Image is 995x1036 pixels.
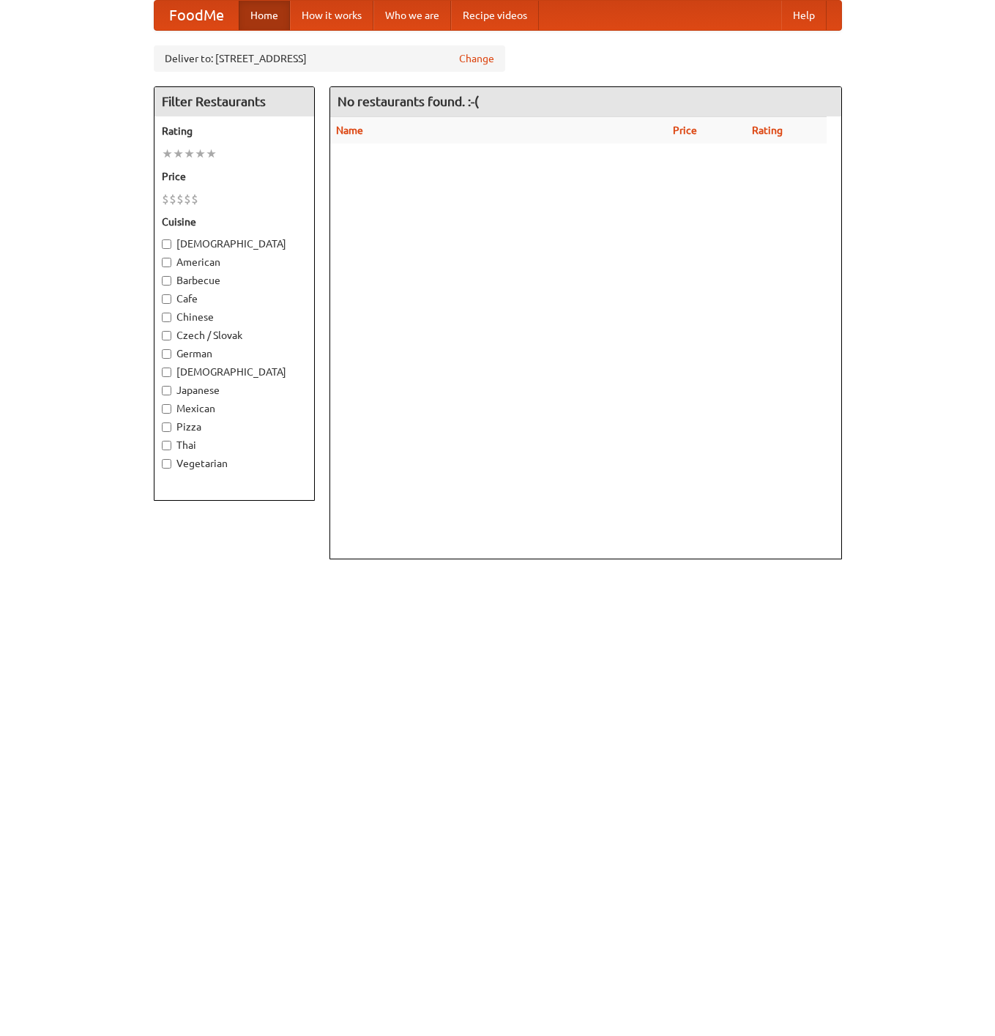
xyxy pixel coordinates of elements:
[162,328,307,343] label: Czech / Slovak
[162,310,307,324] label: Chinese
[162,404,171,414] input: Mexican
[239,1,290,30] a: Home
[162,273,307,288] label: Barbecue
[173,146,184,162] li: ★
[162,276,171,286] input: Barbecue
[781,1,827,30] a: Help
[162,349,171,359] input: German
[162,146,173,162] li: ★
[336,124,363,136] a: Name
[162,459,171,469] input: Vegetarian
[162,124,307,138] h5: Rating
[162,191,169,207] li: $
[451,1,539,30] a: Recipe videos
[162,215,307,229] h5: Cuisine
[162,438,307,452] label: Thai
[162,239,171,249] input: [DEMOGRAPHIC_DATA]
[206,146,217,162] li: ★
[162,313,171,322] input: Chinese
[459,51,494,66] a: Change
[162,255,307,269] label: American
[191,191,198,207] li: $
[154,45,505,72] div: Deliver to: [STREET_ADDRESS]
[184,191,191,207] li: $
[162,420,307,434] label: Pizza
[162,291,307,306] label: Cafe
[752,124,783,136] a: Rating
[184,146,195,162] li: ★
[162,331,171,340] input: Czech / Slovak
[290,1,373,30] a: How it works
[154,1,239,30] a: FoodMe
[338,94,479,108] ng-pluralize: No restaurants found. :-(
[373,1,451,30] a: Who we are
[162,401,307,416] label: Mexican
[195,146,206,162] li: ★
[162,368,171,377] input: [DEMOGRAPHIC_DATA]
[162,346,307,361] label: German
[162,383,307,398] label: Japanese
[162,422,171,432] input: Pizza
[162,294,171,304] input: Cafe
[162,236,307,251] label: [DEMOGRAPHIC_DATA]
[162,365,307,379] label: [DEMOGRAPHIC_DATA]
[162,169,307,184] h5: Price
[162,456,307,471] label: Vegetarian
[673,124,697,136] a: Price
[176,191,184,207] li: $
[162,386,171,395] input: Japanese
[154,87,314,116] h4: Filter Restaurants
[162,441,171,450] input: Thai
[169,191,176,207] li: $
[162,258,171,267] input: American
